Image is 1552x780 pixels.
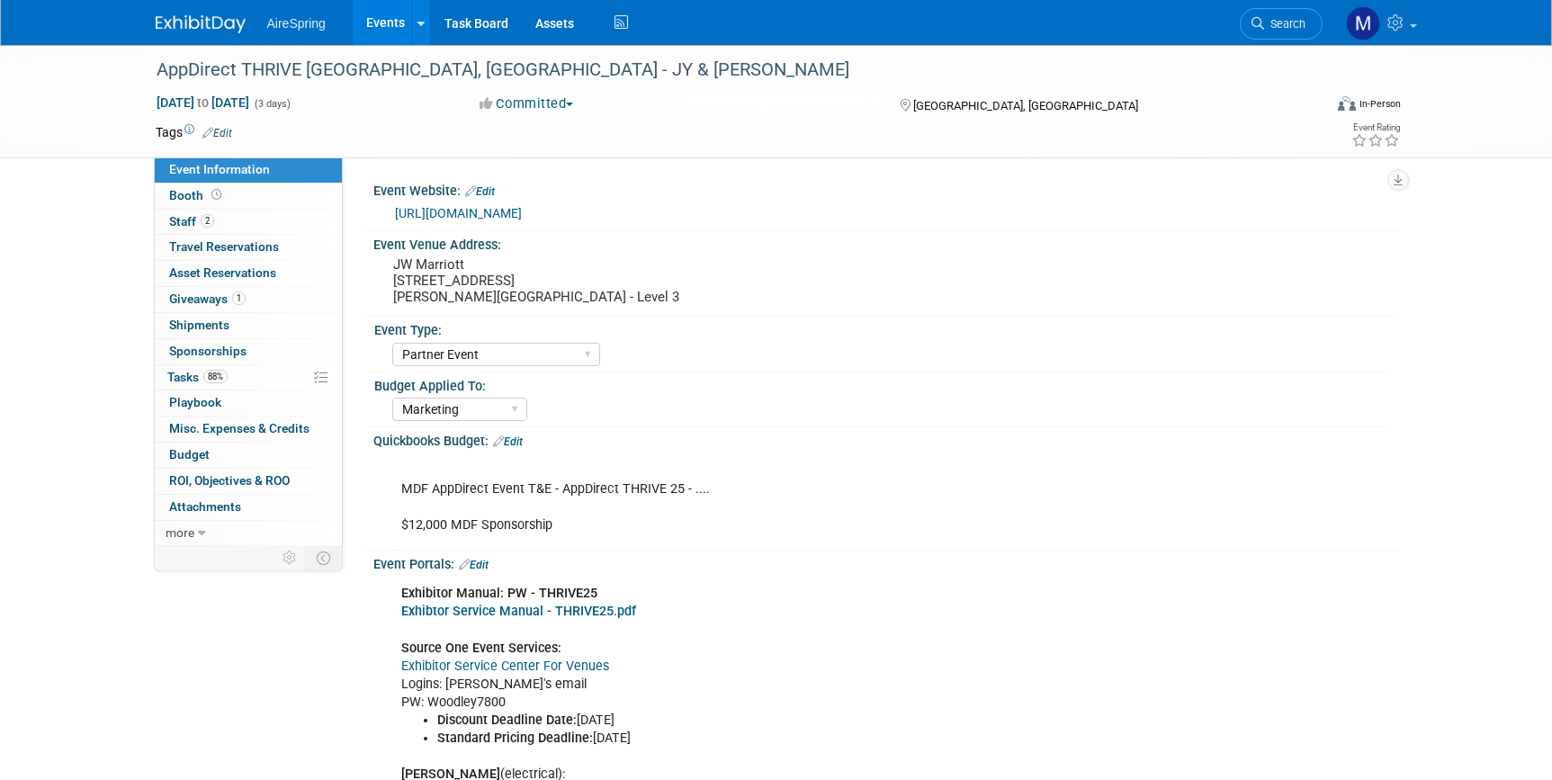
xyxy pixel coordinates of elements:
[169,265,276,280] span: Asset Reservations
[169,214,214,229] span: Staff
[166,525,194,540] span: more
[374,317,1389,339] div: Event Type:
[155,261,342,286] a: Asset Reservations
[202,127,232,139] a: Edit
[401,604,636,619] a: Exhibtor Service Manual - THRIVE25.pdf
[305,546,342,569] td: Toggle Event Tabs
[169,421,310,435] span: Misc. Expenses & Credits
[169,162,270,176] span: Event Information
[201,214,214,228] span: 2
[401,641,561,656] b: Source One Event Services:
[155,287,342,312] a: Giveaways1
[389,453,1199,543] div: MDF AppDirect Event T&E - AppDirect THRIVE 25 - .... $12,000 MDF Sponsorship
[437,713,577,728] b: Discount Deadline Date:
[437,712,1189,730] li: [DATE]
[155,339,342,364] a: Sponsorships
[437,730,1189,748] li: [DATE]
[169,188,225,202] span: Booth
[373,177,1397,201] div: Event Website:
[169,499,241,514] span: Attachments
[493,435,523,448] a: Edit
[194,95,211,110] span: to
[465,185,495,198] a: Edit
[169,344,247,358] span: Sponsorships
[155,495,342,520] a: Attachments
[156,15,246,33] img: ExhibitDay
[1240,8,1323,40] a: Search
[395,206,522,220] a: [URL][DOMAIN_NAME]
[156,123,232,141] td: Tags
[473,94,580,113] button: Committed
[253,98,291,110] span: (3 days)
[437,731,593,746] b: Standard Pricing Deadline:
[374,372,1389,395] div: Budget Applied To:
[274,546,306,569] td: Personalize Event Tab Strip
[208,188,225,202] span: Booth not reserved yet
[401,586,597,601] b: Exhibitor Manual: PW - THRIVE25
[1264,17,1305,31] span: Search
[155,313,342,338] a: Shipments
[169,291,246,306] span: Giveaways
[373,231,1397,254] div: Event Venue Address:
[156,94,250,111] span: [DATE] [DATE]
[1351,123,1400,132] div: Event Rating
[1338,96,1356,111] img: Format-Inperson.png
[150,54,1296,86] div: AppDirect THRIVE [GEOGRAPHIC_DATA], [GEOGRAPHIC_DATA] - JY & [PERSON_NAME]
[203,370,228,383] span: 88%
[155,184,342,209] a: Booth
[169,239,279,254] span: Travel Reservations
[155,157,342,183] a: Event Information
[232,291,246,305] span: 1
[155,235,342,260] a: Travel Reservations
[913,99,1138,112] span: [GEOGRAPHIC_DATA], [GEOGRAPHIC_DATA]
[1359,97,1401,111] div: In-Person
[459,559,489,571] a: Edit
[155,417,342,442] a: Misc. Expenses & Credits
[155,210,342,235] a: Staff2
[373,427,1397,451] div: Quickbooks Budget:
[155,469,342,494] a: ROI, Objectives & ROO
[373,551,1397,574] div: Event Portals:
[155,365,342,390] a: Tasks88%
[169,395,221,409] span: Playbook
[1216,94,1402,121] div: Event Format
[1346,6,1380,40] img: Mariana Bolanos
[169,318,229,332] span: Shipments
[267,16,326,31] span: AireSpring
[401,659,609,674] a: Exhibitor Service Center For Venues
[167,370,228,384] span: Tasks
[169,473,290,488] span: ROI, Objectives & ROO
[393,256,780,305] pre: JW Marriott [STREET_ADDRESS] [PERSON_NAME][GEOGRAPHIC_DATA] - Level 3
[155,390,342,416] a: Playbook
[155,443,342,468] a: Budget
[155,521,342,546] a: more
[169,447,210,462] span: Budget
